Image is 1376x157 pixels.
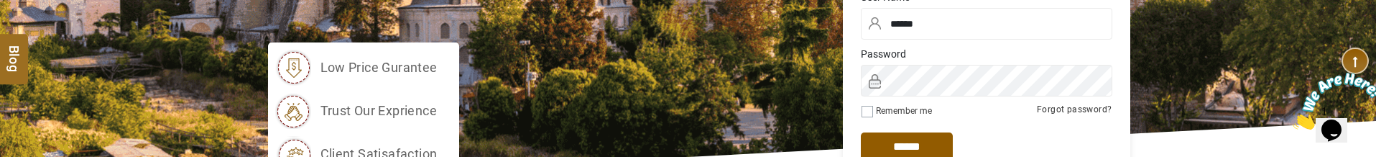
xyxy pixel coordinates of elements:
img: Chat attention grabber [6,6,95,63]
li: low price gurantee [275,50,438,86]
label: Remember me [876,106,932,116]
a: Forgot password? [1037,104,1112,115]
span: Blog [5,45,24,58]
iframe: chat widget [1287,67,1376,135]
li: trust our exprience [275,93,438,129]
label: Password [861,47,1112,61]
span: 1 [6,6,11,18]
